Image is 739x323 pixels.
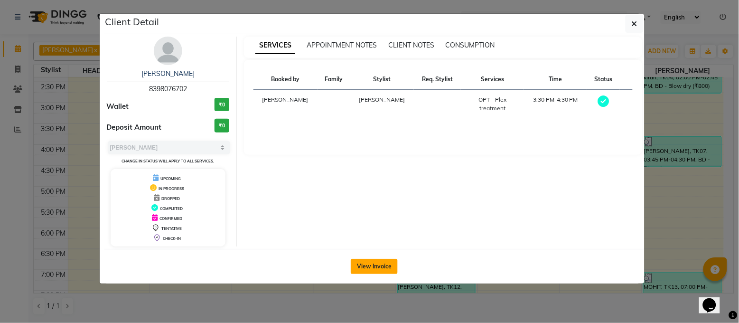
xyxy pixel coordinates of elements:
[414,69,461,90] th: Req. Stylist
[461,69,524,90] th: Services
[307,41,377,49] span: APPOINTMENT NOTES
[154,37,182,65] img: avatar
[350,69,414,90] th: Stylist
[160,206,183,211] span: COMPLETED
[359,96,405,103] span: [PERSON_NAME]
[149,85,187,93] span: 8398076702
[215,98,229,112] h3: ₹0
[253,69,318,90] th: Booked by
[141,69,195,78] a: [PERSON_NAME]
[161,226,182,231] span: TENTATIVE
[699,285,730,313] iframe: chat widget
[524,90,587,119] td: 3:30 PM-4:30 PM
[161,196,180,201] span: DROPPED
[388,41,434,49] span: CLIENT NOTES
[122,159,214,163] small: Change in status will apply to all services.
[255,37,295,54] span: SERVICES
[159,216,182,221] span: CONFIRMED
[105,15,159,29] h5: Client Detail
[467,95,518,113] div: OPT - Plex treatment
[351,259,398,274] button: View Invoice
[253,90,318,119] td: [PERSON_NAME]
[318,69,350,90] th: Family
[587,69,620,90] th: Status
[160,176,181,181] span: UPCOMING
[318,90,350,119] td: -
[107,122,162,133] span: Deposit Amount
[414,90,461,119] td: -
[107,101,129,112] span: Wallet
[524,69,587,90] th: Time
[446,41,495,49] span: CONSUMPTION
[215,119,229,133] h3: ₹0
[163,236,181,241] span: CHECK-IN
[159,186,184,191] span: IN PROGRESS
